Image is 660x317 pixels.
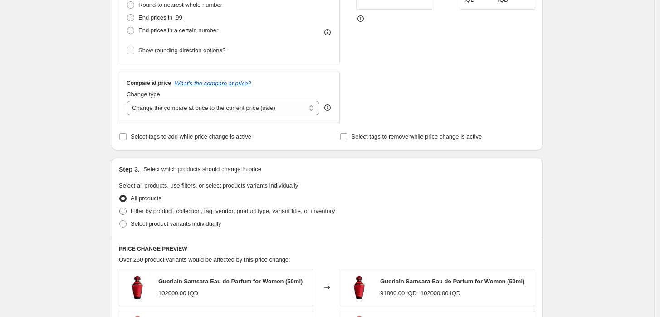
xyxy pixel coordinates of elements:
[346,274,373,301] img: miswag_QK2xoH_80x.jpg
[323,103,332,112] div: help
[119,256,290,263] span: Over 250 product variants would be affected by this price change:
[158,289,198,298] div: 102000.00 IQD
[119,165,140,174] h2: Step 3.
[131,208,335,214] span: Filter by product, collection, tag, vendor, product type, variant title, or inventory
[352,133,482,140] span: Select tags to remove while price change is active
[380,278,524,285] span: Guerlain Samsara Eau de Parfum for Women (50ml)
[143,165,261,174] p: Select which products should change in price
[175,80,251,87] button: What's the compare at price?
[124,274,151,301] img: miswag_QK2xoH_80x.jpg
[119,245,535,253] h6: PRICE CHANGE PREVIEW
[127,79,171,87] h3: Compare at price
[127,91,160,98] span: Change type
[138,1,222,8] span: Round to nearest whole number
[138,27,218,34] span: End prices in a certain number
[131,133,251,140] span: Select tags to add while price change is active
[380,289,417,298] div: 91800.00 IQD
[420,289,460,298] strike: 102000.00 IQD
[138,47,225,54] span: Show rounding direction options?
[131,195,161,202] span: All products
[158,278,303,285] span: Guerlain Samsara Eau de Parfum for Women (50ml)
[131,220,221,227] span: Select product variants individually
[119,182,298,189] span: Select all products, use filters, or select products variants individually
[138,14,182,21] span: End prices in .99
